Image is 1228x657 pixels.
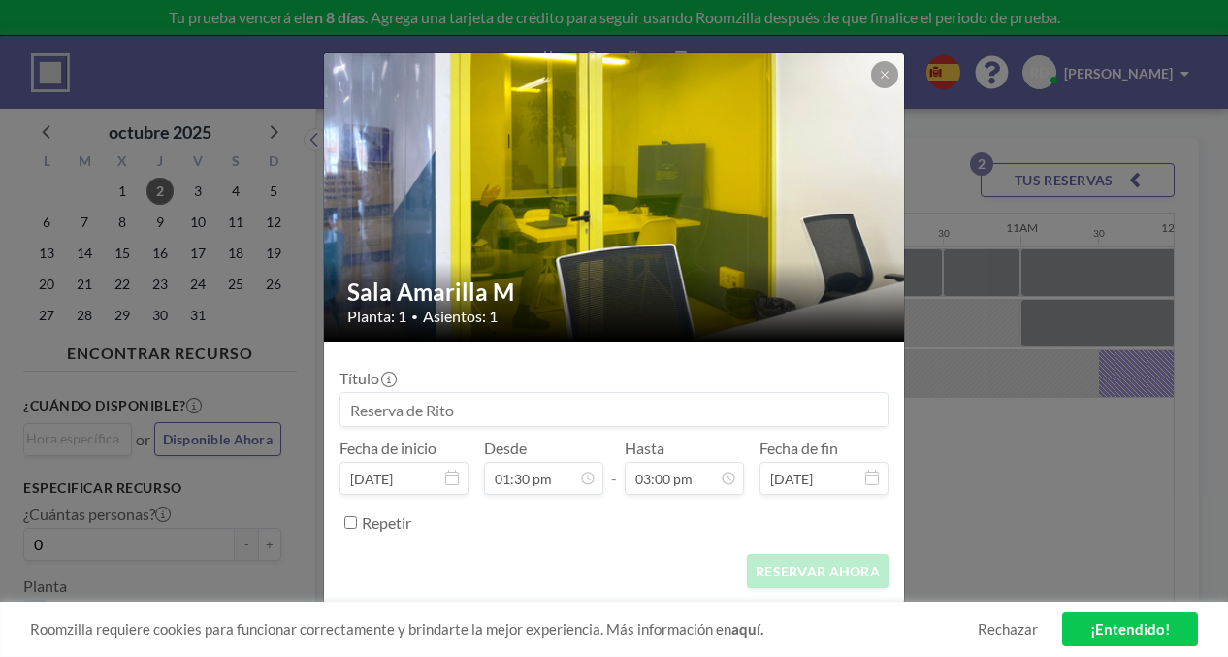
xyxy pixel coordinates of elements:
a: aquí. [731,620,763,638]
a: ¡Entendido! [1062,612,1198,646]
label: Fecha de inicio [339,439,436,458]
span: - [611,445,617,488]
label: Hasta [625,439,664,458]
input: Reserva de Rito [340,393,888,426]
label: Repetir [362,513,411,533]
a: Rechazar [978,620,1038,639]
button: RESERVAR AHORA [747,554,889,588]
label: Desde [484,439,527,458]
span: Roomzilla requiere cookies para funcionar correctamente y brindarte la mejor experiencia. Más inf... [30,620,978,639]
span: Asientos: 1 [423,307,498,326]
span: • [411,310,418,324]
label: Fecha de fin [759,439,838,458]
span: Planta: 1 [347,307,406,326]
h2: Sala Amarilla M [347,278,883,307]
label: Título [339,369,395,388]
